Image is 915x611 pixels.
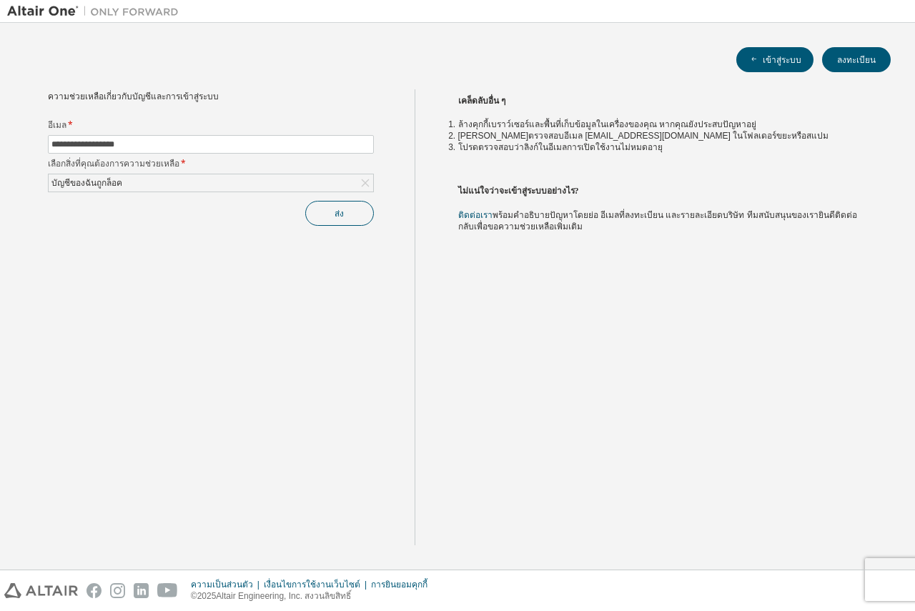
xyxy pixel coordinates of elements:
font: ไม่แน่ใจว่าจะเข้าสู่ระบบอย่างไร? [458,186,579,196]
img: instagram.svg [110,583,125,598]
div: บัญชีของฉันถูกล็อค [49,174,373,192]
font: เลือกสิ่งที่คุณต้องการความช่วยเหลือ [48,157,179,169]
font: การยินยอมคุกกี้ [371,580,427,590]
font: อีเมล [48,119,66,131]
img: facebook.svg [86,583,102,598]
font: ความช่วยเหลือเกี่ยวกับบัญชีและการเข้าสู่ระบบ [48,91,219,101]
font: พร้อมคำอธิบายปัญหาโดยย่อ อีเมลที่ลงทะเบียน และรายละเอียดบริษัท ทีมสนับสนุนของเรายินดีติดต่อกลับเพ... [458,210,857,232]
a: ติดต่อเรา [458,210,493,220]
button: ลงทะเบียน [822,47,891,72]
font: เข้าสู่ระบบ [763,54,801,66]
font: บัญชีของฉันถูกล็อค [51,178,122,188]
font: 2025 [197,591,217,601]
font: Altair Engineering, Inc. สงวนลิขสิทธิ์ [216,591,351,601]
font: ล้างคุกกี้เบราว์เซอร์และพื้นที่เก็บข้อมูลในเครื่องของคุณ หากคุณยังประสบปัญหาอยู่ [458,119,756,129]
font: เงื่อนไขการใช้งานเว็บไซต์ [264,580,360,590]
font: ส่ง [335,207,344,219]
button: เข้าสู่ระบบ [736,47,813,72]
img: linkedin.svg [134,583,149,598]
img: altair_logo.svg [4,583,78,598]
font: ลงทะเบียน [837,54,876,66]
img: youtube.svg [157,583,178,598]
img: อัลแตร์วัน [7,4,186,19]
font: ความเป็นส่วนตัว [191,580,253,590]
font: โปรดตรวจสอบว่าลิงก์ในอีเมลการเปิดใช้งานไม่หมดอายุ [458,142,663,152]
font: เคล็ดลับอื่น ๆ [458,96,505,106]
font: © [191,591,197,601]
button: ส่ง [305,201,374,226]
font: [PERSON_NAME]ตรวจสอบอีเมล [EMAIL_ADDRESS][DOMAIN_NAME] ในโฟลเดอร์ขยะหรือสแปม [458,131,829,141]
